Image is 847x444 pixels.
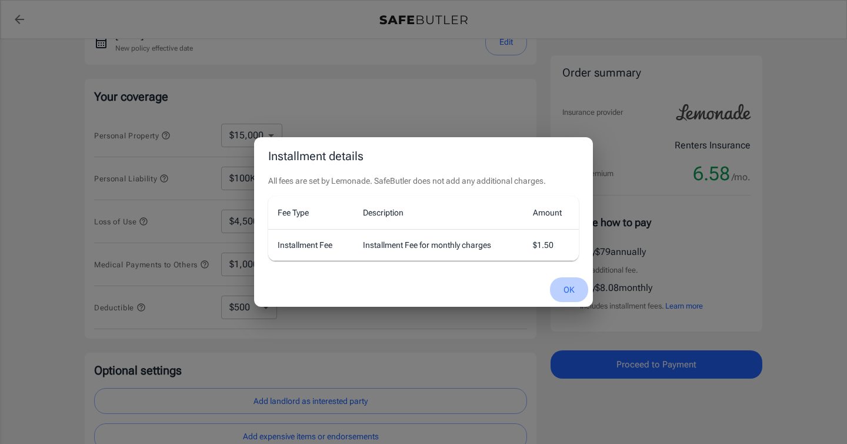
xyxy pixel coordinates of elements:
th: Description [354,196,523,230]
button: OK [550,277,588,303]
td: Installment Fee for monthly charges [354,229,523,260]
h2: Installment details [254,137,593,175]
p: All fees are set by Lemonade. SafeButler does not add any additional charges. [268,175,579,187]
th: Fee Type [268,196,354,230]
th: Amount [523,196,579,230]
td: Installment Fee [268,229,354,260]
td: $1.50 [523,229,579,260]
